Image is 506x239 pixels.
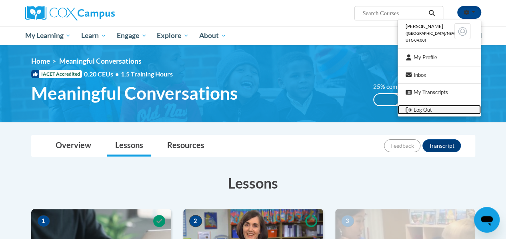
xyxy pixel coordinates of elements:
[121,70,173,78] span: 1.5 Training Hours
[159,135,212,157] a: Resources
[341,215,354,227] span: 3
[25,31,71,40] span: My Learning
[374,94,399,105] div: 25% complete
[84,70,121,78] span: 0.20 CEUs
[59,57,142,65] span: Meaningful Conversations
[48,135,99,157] a: Overview
[25,6,115,20] img: Cox Campus
[398,70,481,80] a: Inbox
[25,6,169,20] a: Cox Campus
[81,31,106,40] span: Learn
[20,26,76,45] a: My Learning
[457,6,481,19] button: Account Settings
[406,23,443,29] span: [PERSON_NAME]
[31,82,238,104] span: Meaningful Conversations
[398,105,481,115] a: Logout
[199,31,226,40] span: About
[157,31,189,40] span: Explore
[474,207,500,233] iframe: Button to launch messaging window
[398,87,481,97] a: My Transcripts
[152,26,194,45] a: Explore
[37,215,50,227] span: 1
[112,26,152,45] a: Engage
[426,8,438,18] button: Search
[189,215,202,227] span: 2
[406,31,468,42] span: ([GEOGRAPHIC_DATA]/New_York UTC-04:00)
[362,8,426,18] input: Search Courses
[454,23,470,39] img: Learner Profile Avatar
[384,139,420,152] button: Feedback
[398,52,481,62] a: My Profile
[115,70,119,78] span: •
[107,135,151,157] a: Lessons
[19,26,487,45] div: Main menu
[194,26,232,45] a: About
[31,173,475,193] h3: Lessons
[76,26,112,45] a: Learn
[31,57,50,65] a: Home
[422,139,461,152] button: Transcript
[31,70,82,78] span: IACET Accredited
[117,31,147,40] span: Engage
[373,82,419,91] label: 25% complete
